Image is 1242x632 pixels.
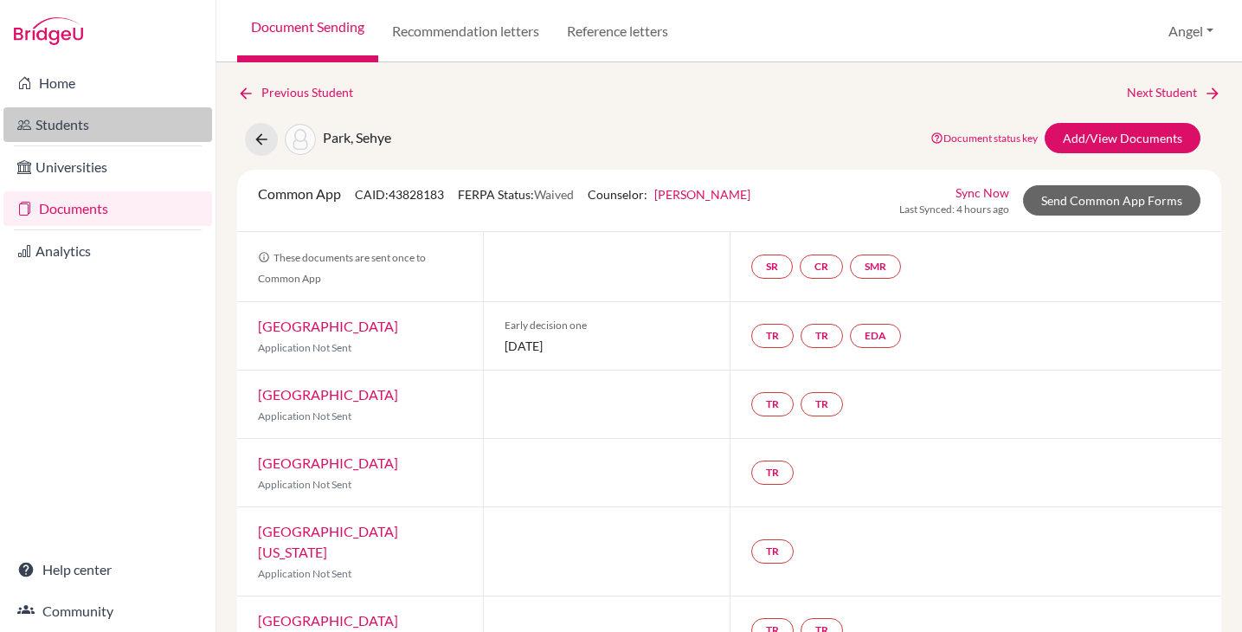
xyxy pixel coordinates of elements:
[751,392,794,416] a: TR
[751,324,794,348] a: TR
[751,255,793,279] a: SR
[3,594,212,629] a: Community
[258,341,351,354] span: Application Not Sent
[505,337,708,355] span: [DATE]
[258,410,351,422] span: Application Not Sent
[588,187,750,202] span: Counselor:
[258,478,351,491] span: Application Not Sent
[355,187,444,202] span: CAID: 43828183
[751,461,794,485] a: TR
[850,255,901,279] a: SMR
[323,129,391,145] span: Park, Sehye
[258,567,351,580] span: Application Not Sent
[458,187,574,202] span: FERPA Status:
[3,66,212,100] a: Home
[654,187,750,202] a: [PERSON_NAME]
[1127,83,1221,102] a: Next Student
[1045,123,1200,153] a: Add/View Documents
[956,184,1009,202] a: Sync Now
[850,324,901,348] a: EDA
[258,455,398,471] a: [GEOGRAPHIC_DATA]
[3,150,212,184] a: Universities
[258,318,398,334] a: [GEOGRAPHIC_DATA]
[505,318,708,333] span: Early decision one
[258,612,398,629] a: [GEOGRAPHIC_DATA]
[258,185,341,202] span: Common App
[801,392,843,416] a: TR
[534,187,574,202] span: Waived
[899,202,1009,217] span: Last Synced: 4 hours ago
[258,251,426,285] span: These documents are sent once to Common App
[258,386,398,403] a: [GEOGRAPHIC_DATA]
[751,539,794,564] a: TR
[1161,15,1221,48] button: Angel
[258,523,398,560] a: [GEOGRAPHIC_DATA][US_STATE]
[3,191,212,226] a: Documents
[237,83,367,102] a: Previous Student
[3,107,212,142] a: Students
[800,255,843,279] a: CR
[801,324,843,348] a: TR
[14,17,83,45] img: Bridge-U
[930,132,1038,145] a: Document status key
[3,234,212,268] a: Analytics
[1023,185,1200,216] a: Send Common App Forms
[3,552,212,587] a: Help center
